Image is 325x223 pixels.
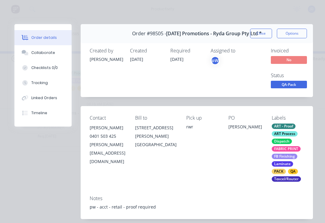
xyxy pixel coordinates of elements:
[272,169,286,174] div: PACK
[31,110,47,116] div: Timeline
[90,124,125,132] div: [PERSON_NAME]
[272,115,304,121] div: Labels
[14,45,72,60] button: Collaborate
[271,56,307,64] span: No
[135,124,177,140] div: [STREET_ADDRESS][PERSON_NAME]
[14,75,72,90] button: Tracking
[14,60,72,75] button: Checklists 0/0
[166,31,262,36] span: [DATE] Promotions - Ryda Group Pty Ltd *
[271,81,307,88] span: QA-Pack
[186,115,219,121] div: Pick up
[277,29,307,38] button: Options
[90,132,125,140] div: 0401 503 425
[31,95,57,101] div: Linked Orders
[130,56,143,62] span: [DATE]
[90,115,125,121] div: Contact
[135,115,177,121] div: Bill to
[90,204,304,210] div: pw - acct - retail - proof required
[272,176,301,182] div: Texcel/Router
[272,146,301,152] div: FABRIC PRINT
[170,48,203,54] div: Required
[272,124,296,129] div: ART - Proof
[211,56,220,65] button: pW
[250,29,272,38] button: Close
[228,124,262,132] div: [PERSON_NAME]
[90,196,304,201] div: Notes
[228,115,262,121] div: PO
[14,30,72,45] button: Order details
[271,73,316,78] div: Status
[272,154,297,159] div: FB Finishing
[31,50,55,55] div: Collaborate
[31,80,48,86] div: Tracking
[135,140,177,149] div: [GEOGRAPHIC_DATA]
[31,35,57,40] div: Order details
[14,105,72,121] button: Timeline
[272,161,293,167] div: Laminate
[130,48,163,54] div: Created
[288,169,298,174] div: QA
[90,56,123,62] div: [PERSON_NAME]
[132,31,166,36] span: Order #98505 -
[186,124,219,130] div: rwr
[90,140,125,166] div: [PERSON_NAME][EMAIL_ADDRESS][DOMAIN_NAME]
[90,124,125,166] div: [PERSON_NAME]0401 503 425[PERSON_NAME][EMAIL_ADDRESS][DOMAIN_NAME]
[272,131,298,137] div: ART Process
[14,90,72,105] button: Linked Orders
[271,81,307,90] button: QA-Pack
[211,48,271,54] div: Assigned to
[90,48,123,54] div: Created by
[135,124,177,149] div: [STREET_ADDRESS][PERSON_NAME][GEOGRAPHIC_DATA]
[170,56,184,62] span: [DATE]
[272,139,292,144] div: Dispatch
[31,65,58,71] div: Checklists 0/0
[271,48,316,54] div: Invoiced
